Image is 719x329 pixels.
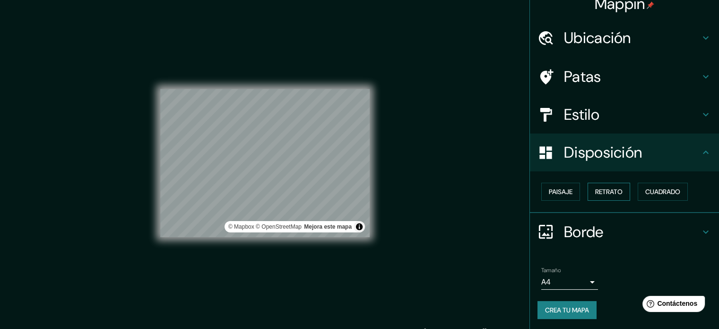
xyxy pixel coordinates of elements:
[530,133,719,171] div: Disposición
[530,213,719,251] div: Borde
[638,183,688,201] button: Cuadrado
[228,223,254,230] font: © Mapbox
[256,223,302,230] font: © OpenStreetMap
[228,223,254,230] a: Mapbox
[541,183,580,201] button: Paisaje
[645,187,680,196] font: Cuadrado
[588,183,630,201] button: Retrato
[647,1,654,9] img: pin-icon.png
[541,275,598,290] div: A4
[160,89,370,237] canvas: Mapa
[549,187,572,196] font: Paisaje
[564,67,601,87] font: Patas
[304,223,352,230] a: Map feedback
[354,221,365,232] button: Activar o desactivar atribución
[256,223,302,230] a: Mapa de calles abierto
[537,301,597,319] button: Crea tu mapa
[530,58,719,96] div: Patas
[304,223,352,230] font: Mejora este mapa
[530,19,719,57] div: Ubicación
[635,292,709,319] iframe: Lanzador de widgets de ayuda
[595,187,623,196] font: Retrato
[564,28,631,48] font: Ubicación
[530,96,719,133] div: Estilo
[541,277,551,287] font: A4
[564,105,599,124] font: Estilo
[541,267,561,274] font: Tamaño
[564,142,642,162] font: Disposición
[564,222,604,242] font: Borde
[545,306,589,314] font: Crea tu mapa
